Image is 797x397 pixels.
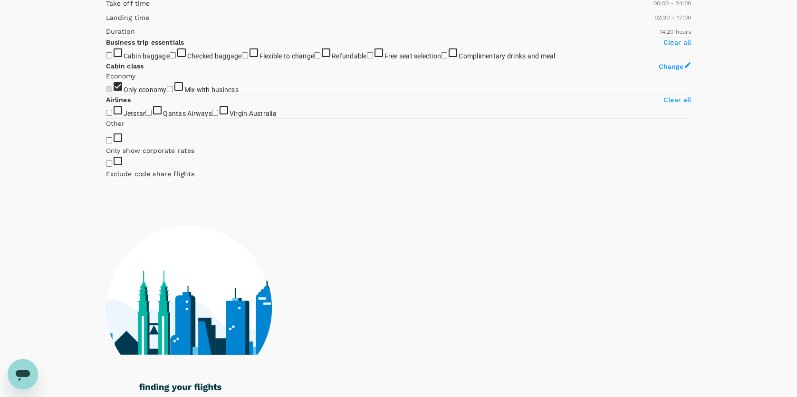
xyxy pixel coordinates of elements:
strong: Airlines [106,96,131,104]
p: Economy [106,71,691,81]
input: Free seat selection [367,52,373,58]
g: finding your flights [139,384,221,392]
strong: Business trip essentials [106,38,184,46]
span: Only economy [124,86,167,94]
input: Checked baggage [170,52,176,58]
span: Free seat selection [384,52,442,60]
input: Refundable [314,52,320,58]
input: Cabin baggage [106,52,112,58]
p: Exclude code share flights [106,169,691,179]
p: Other [106,119,125,128]
p: Only show corporate rates [106,146,691,155]
p: Duration [106,27,135,36]
span: Refundable [332,52,367,60]
input: Mix with business [167,86,173,92]
span: Qantas Airways [163,110,212,117]
input: Virgin Australia [212,110,218,116]
input: Exclude code share flights [106,161,112,167]
span: Change [659,63,684,70]
input: Only show corporate rates [106,137,112,143]
span: Virgin Australia [230,110,277,117]
span: Flexible to change [259,52,315,60]
span: 14.20 hours [660,28,691,35]
input: Jetstar [106,110,112,116]
span: 02:30 - 17:00 [654,14,691,21]
iframe: Button to launch messaging window [8,359,38,389]
input: Only economy [106,86,112,92]
span: Complimentary drinks and meal [459,52,555,60]
p: Clear all [663,38,691,47]
input: Qantas Airways [145,110,152,116]
span: Mix with business [184,86,239,94]
span: Jetstar [124,110,146,117]
span: Cabin baggage [124,52,170,60]
p: Clear all [663,95,691,104]
input: Flexible to change [242,52,248,58]
strong: Cabin class [106,62,144,70]
input: Complimentary drinks and meal [441,52,447,58]
p: Landing time [106,13,150,22]
span: Checked baggage [187,52,242,60]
